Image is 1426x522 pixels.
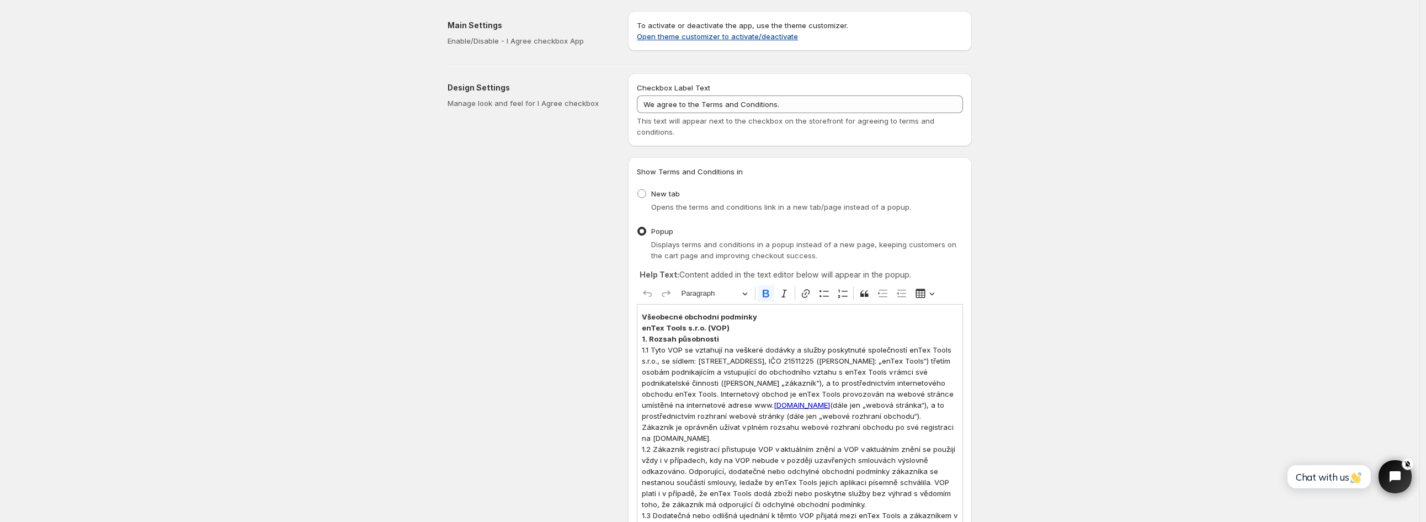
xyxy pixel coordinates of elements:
span: Show Terms and Conditions in [637,167,743,176]
iframe: Tidio Chat [1275,451,1421,503]
h2: Design Settings [448,82,610,93]
strong: Všeobecné obchodní podmínky [642,312,757,321]
span: New tab [651,189,680,198]
span: This text will appear next to the checkbox on the storefront for agreeing to terms and conditions. [637,116,934,136]
div: Editor toolbar [637,283,963,304]
h2: Main Settings [448,20,610,31]
p: 1.2 Zákazník registrací přistupuje VOP v aktuálním znění a VOP v aktuálním znění se použijí vždy ... [642,444,958,510]
strong: enTex Tools s.r.o. (VOP) [642,323,730,332]
span: Opens the terms and conditions link in a new tab/page instead of a popup. [651,203,911,211]
p: Manage look and feel for I Agree checkbox [448,98,610,109]
button: Paragraph, Heading [677,285,753,302]
p: Enable/Disable - I Agree checkbox App [448,35,610,46]
strong: Help Text: [640,270,679,279]
p: To activate or deactivate the app, use the theme customizer. [637,20,963,42]
span: Checkbox Label Text [637,83,710,92]
a: Open theme customizer to activate/deactivate [637,32,798,41]
span: Paragraph [682,287,739,300]
p: Zákazník je oprávněn užívat v plném rozsahu webové rozhraní obchodu po své registraci na [DOMAIN_... [642,422,958,444]
a: [DOMAIN_NAME] [774,401,830,409]
p: Content added in the text editor below will appear in the popup. [640,269,960,280]
p: 1.1 Tyto VOP se vztahují na veškeré dodávky a služby poskytnuté společností enTex Tools s.r.o., s... [642,344,958,422]
span: Popup [651,227,673,236]
strong: 1. Rozsah působnosti [642,334,719,343]
span: Displays terms and conditions in a popup instead of a new page, keeping customers on the cart pag... [651,240,956,260]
